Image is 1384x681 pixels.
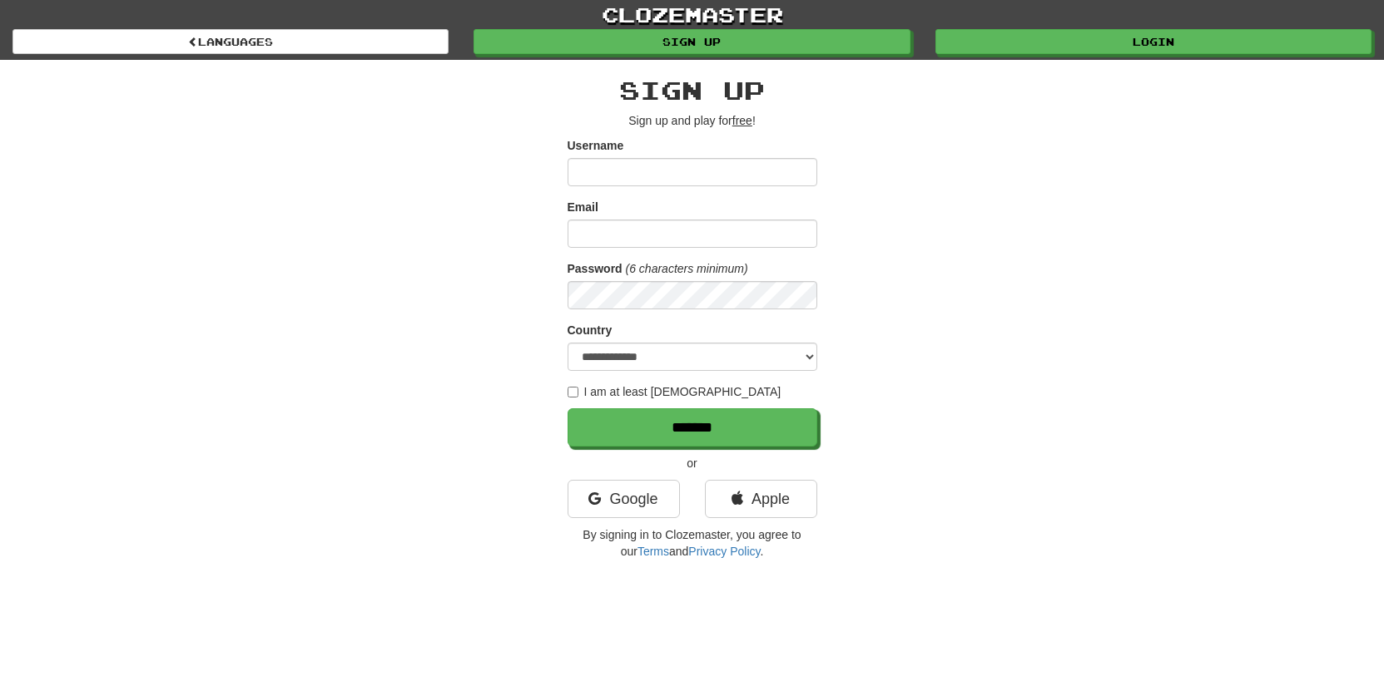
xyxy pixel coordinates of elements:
[568,383,781,400] label: I am at least [DEMOGRAPHIC_DATA]
[568,199,598,215] label: Email
[568,387,578,397] input: I am at least [DEMOGRAPHIC_DATA]
[568,480,680,518] a: Google
[705,480,817,518] a: Apple
[568,260,623,277] label: Password
[568,526,817,560] p: By signing in to Clozemaster, you agree to our and .
[568,322,613,338] label: Country
[568,112,817,129] p: Sign up and play for !
[12,29,449,54] a: Languages
[568,455,817,471] p: or
[935,29,1372,54] a: Login
[637,545,669,558] a: Terms
[474,29,910,54] a: Sign up
[626,262,748,275] em: (6 characters minimum)
[568,137,624,154] label: Username
[568,76,817,104] h2: Sign up
[688,545,760,558] a: Privacy Policy
[732,114,752,127] u: free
